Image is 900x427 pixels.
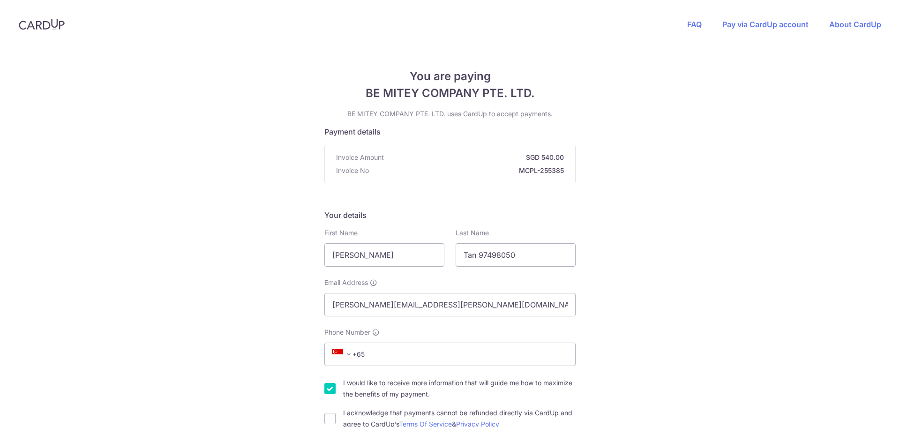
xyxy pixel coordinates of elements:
[324,109,576,119] p: BE MITEY COMPANY PTE. LTD. uses CardUp to accept payments.
[336,153,384,162] span: Invoice Amount
[388,153,564,162] strong: SGD 540.00
[336,166,369,175] span: Invoice No
[373,166,564,175] strong: MCPL-255385
[324,328,370,337] span: Phone Number
[324,228,358,238] label: First Name
[722,20,809,29] a: Pay via CardUp account
[324,85,576,102] span: BE MITEY COMPANY PTE. LTD.
[687,20,702,29] a: FAQ
[329,349,371,360] span: +65
[456,228,489,238] label: Last Name
[324,293,576,316] input: Email address
[332,349,354,360] span: +65
[829,20,881,29] a: About CardUp
[324,278,368,287] span: Email Address
[324,243,444,267] input: First name
[324,68,576,85] span: You are paying
[324,126,576,137] h5: Payment details
[456,243,576,267] input: Last name
[343,377,576,400] label: I would like to receive more information that will guide me how to maximize the benefits of my pa...
[19,19,65,30] img: CardUp
[324,210,576,221] h5: Your details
